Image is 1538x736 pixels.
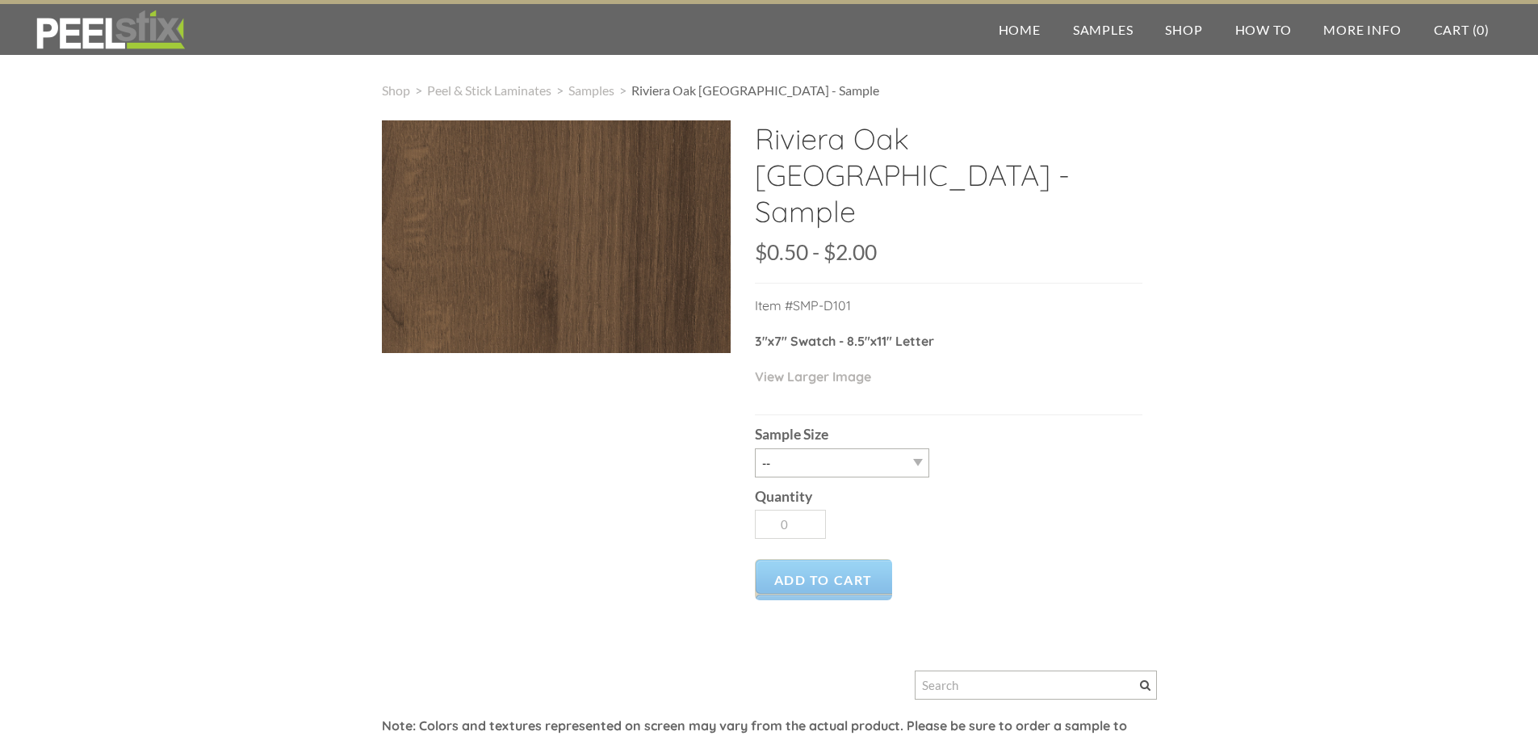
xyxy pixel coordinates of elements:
[32,10,188,50] img: REFACE SUPPLIES
[1477,22,1485,37] span: 0
[755,426,828,443] b: Sample Size
[568,82,614,98] a: Samples
[427,82,551,98] a: Peel & Stick Laminates
[1307,4,1417,55] a: More Info
[915,671,1157,700] input: Search
[410,82,427,98] span: >
[1149,4,1218,55] a: Shop
[382,82,410,98] a: Shop
[755,368,871,385] a: View Larger Image
[551,82,568,98] span: >
[755,120,1142,242] h2: Riviera Oak [GEOGRAPHIC_DATA] - Sample
[614,82,631,98] span: >
[755,559,893,600] a: Add to Cart
[755,296,1142,331] p: Item #SMP-D101
[755,333,934,349] strong: 3"x7" Swatch - 8.5"x11" Letter
[755,488,812,505] b: Quantity
[755,239,877,265] span: $0.50 - $2.00
[983,4,1057,55] a: Home
[1418,4,1506,55] a: Cart (0)
[1057,4,1150,55] a: Samples
[1219,4,1308,55] a: How To
[631,82,879,98] span: Riviera Oak [GEOGRAPHIC_DATA] - Sample
[1140,680,1150,691] span: Search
